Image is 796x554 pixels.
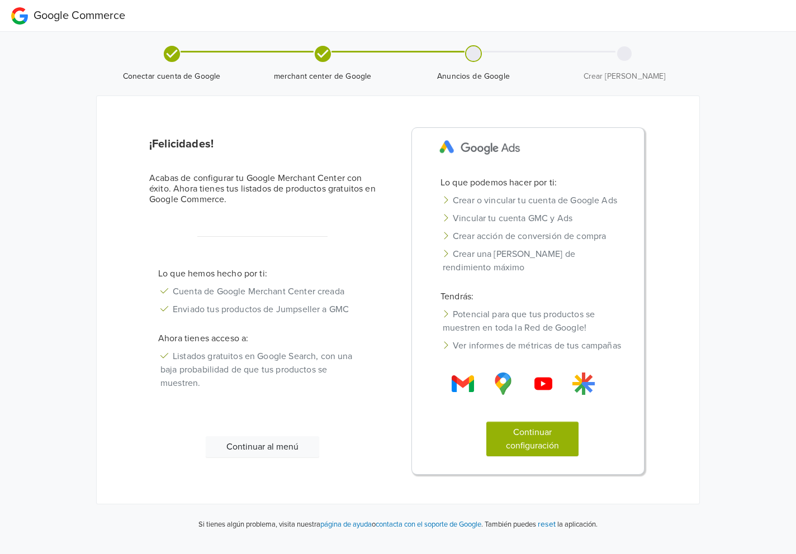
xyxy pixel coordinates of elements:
[492,372,514,395] img: Gmail Logo
[376,520,481,529] a: contacta con el soporte de Google
[432,290,633,303] p: Tendrás:
[34,9,125,22] span: Google Commerce
[149,267,376,280] p: Lo que hemos hecho por ti:
[149,173,376,206] h6: Acabas de configurar tu Google Merchant Center con éxito. Ahora tienes tus listados de productos ...
[532,372,555,395] img: Gmail Logo
[432,227,633,245] li: Crear acción de conversión de compra
[149,332,376,345] p: Ahora tienes acceso a:
[432,337,633,355] li: Ver informes de métricas de tus campañas
[149,283,376,300] li: Cuenta de Google Merchant Center creada
[101,71,243,82] span: Conectar cuenta de Google
[572,372,595,395] img: Gmail Logo
[483,518,598,531] p: También puedes la aplicación.
[452,372,474,395] img: Gmail Logo
[149,137,376,151] h5: ¡Felicidades!
[432,209,633,227] li: Vincular tu cuenta GMC y Ads
[252,71,394,82] span: merchant center de Google
[432,305,633,337] li: Potencial para que tus productos se muestren en toda la Red de Google!
[432,192,633,209] li: Crear o vincular tu cuenta de Google Ads
[486,422,579,456] button: Continuar configuración
[320,520,372,529] a: página de ayuda
[402,71,544,82] span: Anuncios de Google
[149,300,376,318] li: Enviado tus productos de Jumpseller a GMC
[198,519,483,531] p: Si tienes algún problema, visita nuestra o .
[553,71,695,82] span: Crear [PERSON_NAME]
[206,436,319,457] button: Continuar al menú
[432,132,528,163] img: Google Ads Logo
[432,176,633,189] p: Lo que podemos hacer por ti:
[432,245,633,276] li: Crear una [PERSON_NAME] de rendimiento máximo
[538,518,556,531] button: reset
[149,347,376,392] li: Listados gratuitos en Google Search, con una baja probabilidad de que tus productos se muestren.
